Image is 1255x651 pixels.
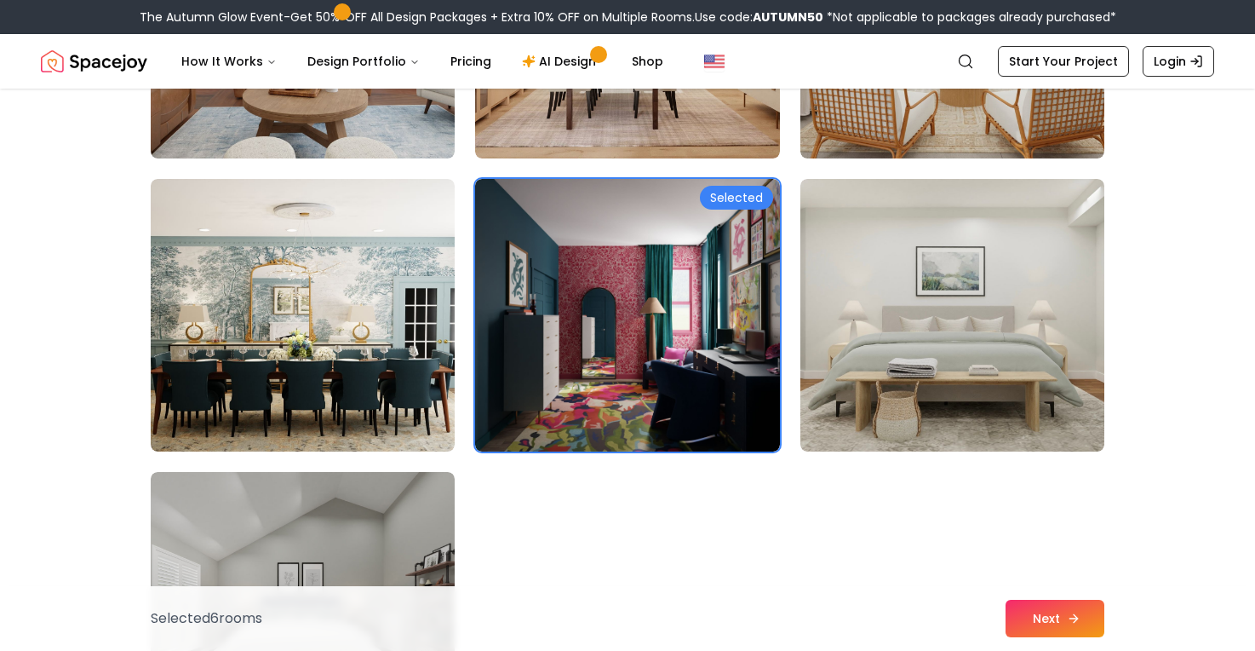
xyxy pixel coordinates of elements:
nav: Global [41,34,1214,89]
img: Room room-97 [151,179,455,452]
span: Use code: [695,9,823,26]
nav: Main [168,44,677,78]
a: Pricing [437,44,505,78]
span: *Not applicable to packages already purchased* [823,9,1116,26]
div: The Autumn Glow Event-Get 50% OFF All Design Packages + Extra 10% OFF on Multiple Rooms. [140,9,1116,26]
a: AI Design [508,44,615,78]
img: Spacejoy Logo [41,44,147,78]
img: Room room-98 [475,179,779,452]
a: Login [1143,46,1214,77]
img: Room room-99 [800,179,1104,452]
img: United States [704,51,725,72]
button: Next [1006,600,1104,637]
button: Design Portfolio [294,44,433,78]
a: Shop [618,44,677,78]
a: Spacejoy [41,44,147,78]
div: Selected [700,186,773,210]
a: Start Your Project [998,46,1129,77]
p: Selected 6 room s [151,608,262,629]
b: AUTUMN50 [753,9,823,26]
button: How It Works [168,44,290,78]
